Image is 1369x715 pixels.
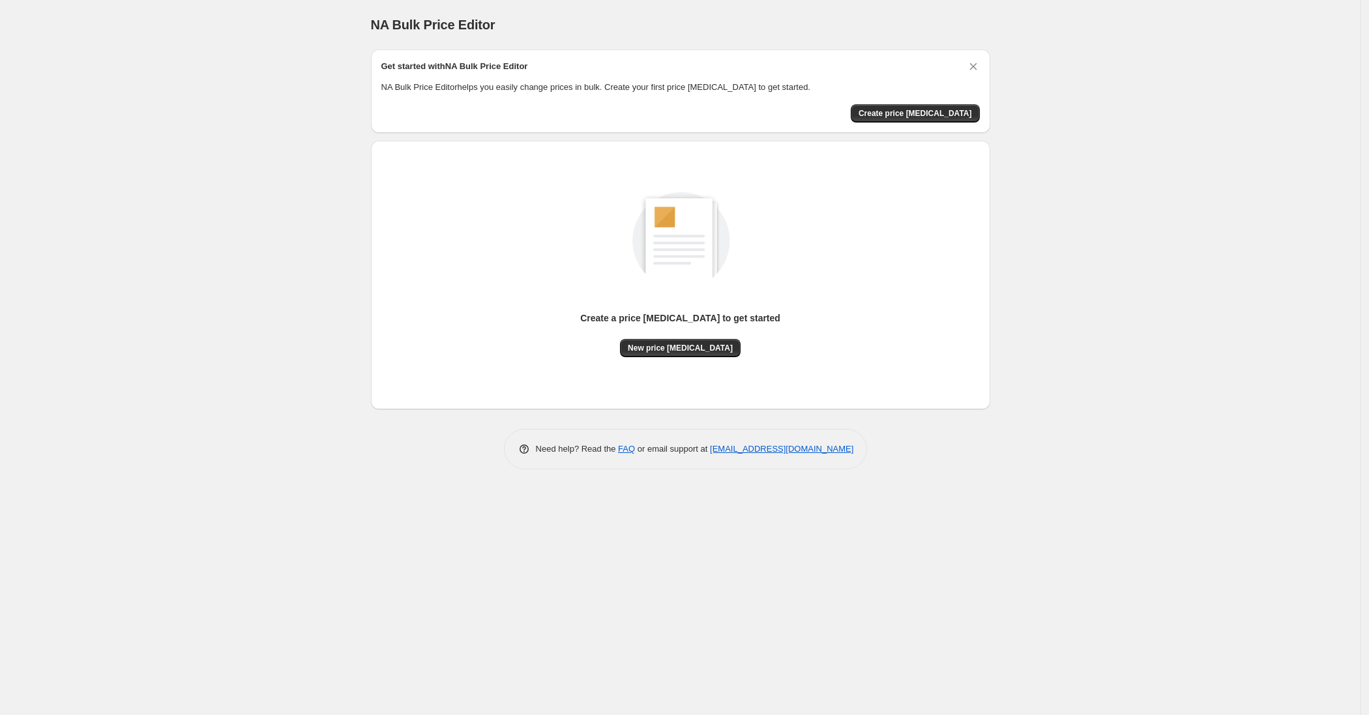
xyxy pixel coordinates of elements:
p: NA Bulk Price Editor helps you easily change prices in bulk. Create your first price [MEDICAL_DAT... [381,81,980,94]
h2: Get started with NA Bulk Price Editor [381,60,528,73]
span: Create price [MEDICAL_DATA] [859,108,972,119]
button: New price [MEDICAL_DATA] [620,339,741,357]
span: Need help? Read the [536,444,619,454]
span: or email support at [635,444,710,454]
button: Dismiss card [967,60,980,73]
span: NA Bulk Price Editor [371,18,495,32]
button: Create price change job [851,104,980,123]
a: FAQ [618,444,635,454]
span: New price [MEDICAL_DATA] [628,343,733,353]
a: [EMAIL_ADDRESS][DOMAIN_NAME] [710,444,853,454]
p: Create a price [MEDICAL_DATA] to get started [580,312,780,325]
